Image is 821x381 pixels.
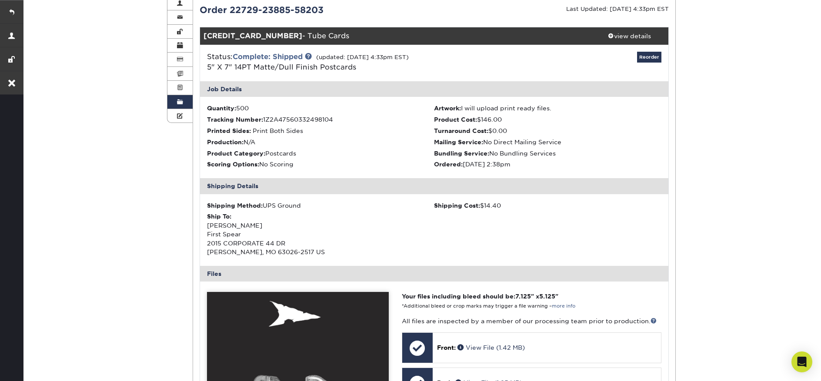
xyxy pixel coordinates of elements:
span: Print Both Sides [253,127,303,134]
li: No Direct Mailing Service [434,138,661,146]
strong: Your files including bleed should be: " x " [402,293,558,300]
li: No Scoring [207,160,434,169]
div: Status: [200,52,512,73]
strong: Tracking Number: [207,116,263,123]
strong: Scoring Options: [207,161,259,168]
span: 1Z2A47560332498104 [263,116,333,123]
strong: Product Category: [207,150,265,157]
span: 7.125 [515,293,531,300]
small: Last Updated: [DATE] 4:33pm EST [566,6,669,12]
div: Shipping Details [200,178,669,194]
div: Files [200,266,669,282]
li: No Bundling Services [434,149,661,158]
div: - Tube Cards [200,27,591,45]
a: View File (1.42 MB) [457,344,525,351]
a: view details [590,27,668,45]
span: Front: [437,344,456,351]
li: $0.00 [434,126,661,135]
a: 5" X 7" 14PT Matte/Dull Finish Postcards [207,63,356,71]
strong: Product Cost: [434,116,477,123]
strong: [CREDIT_CARD_NUMBER] [204,32,302,40]
li: I will upload print ready files. [434,104,661,113]
strong: Shipping Method: [207,202,263,209]
li: 500 [207,104,434,113]
strong: Printed Sides: [207,127,251,134]
span: 5.125 [539,293,555,300]
li: [DATE] 2:38pm [434,160,661,169]
strong: Shipping Cost: [434,202,480,209]
div: view details [590,32,668,40]
a: Reorder [637,52,661,63]
div: Job Details [200,81,669,97]
strong: Ordered: [434,161,463,168]
strong: Ship To: [207,213,231,220]
small: (updated: [DATE] 4:33pm EST) [316,54,409,60]
div: [PERSON_NAME] First Spear 2015 CORPORATE 44 DR [PERSON_NAME], MO 63026-2517 US [207,212,434,256]
strong: Bundling Service: [434,150,489,157]
div: UPS Ground [207,201,434,210]
div: Open Intercom Messenger [791,351,812,372]
div: $14.40 [434,201,661,210]
strong: Mailing Service: [434,139,483,146]
li: Postcards [207,149,434,158]
strong: Production: [207,139,244,146]
small: *Additional bleed or crop marks may trigger a file warning – [402,303,575,309]
li: $146.00 [434,115,661,124]
a: Complete: Shipped [233,53,303,61]
li: N/A [207,138,434,146]
div: Order 22729-23885-58203 [193,3,434,17]
strong: Quantity: [207,105,236,112]
p: All files are inspected by a member of our processing team prior to production. [402,317,661,325]
a: more info [552,303,575,309]
strong: Turnaround Cost: [434,127,488,134]
strong: Artwork: [434,105,461,112]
